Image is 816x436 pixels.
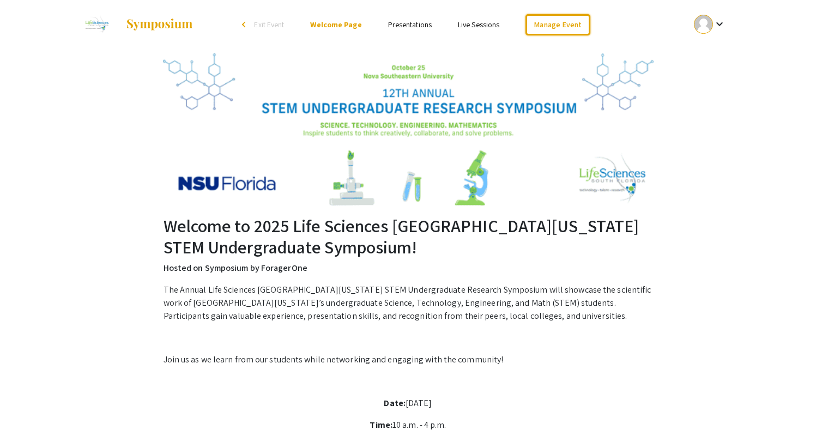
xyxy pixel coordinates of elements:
mat-icon: Expand account dropdown [713,17,726,31]
p: 10 a.m. - 4 p.m. [164,419,653,432]
p: Hosted on Symposium by ForagerOne [164,262,653,275]
p: Join us as we learn from our students while networking and engaging with the community! [164,353,653,366]
iframe: Chat [8,387,46,428]
button: Expand account dropdown [682,12,738,37]
img: 2025 Life Sciences South Florida STEM Undergraduate Symposium [78,11,115,38]
p: [DATE] [164,397,653,410]
a: Live Sessions [458,20,499,29]
strong: Time: [370,419,392,431]
div: arrow_back_ios [242,21,249,28]
strong: Date: [384,397,406,409]
span: Exit Event [254,20,284,29]
a: Presentations [388,20,432,29]
a: Manage Event [525,14,590,35]
p: The Annual Life Sciences [GEOGRAPHIC_DATA][US_STATE] STEM Undergraduate Research Symposium will s... [164,283,653,323]
a: Welcome Page [310,20,361,29]
img: Symposium by ForagerOne [125,18,194,31]
img: 2025 Life Sciences South Florida STEM Undergraduate Symposium [163,53,654,207]
h2: Welcome to 2025 Life Sciences [GEOGRAPHIC_DATA][US_STATE] STEM Undergraduate Symposium! [164,215,653,257]
a: 2025 Life Sciences South Florida STEM Undergraduate Symposium [78,11,194,38]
